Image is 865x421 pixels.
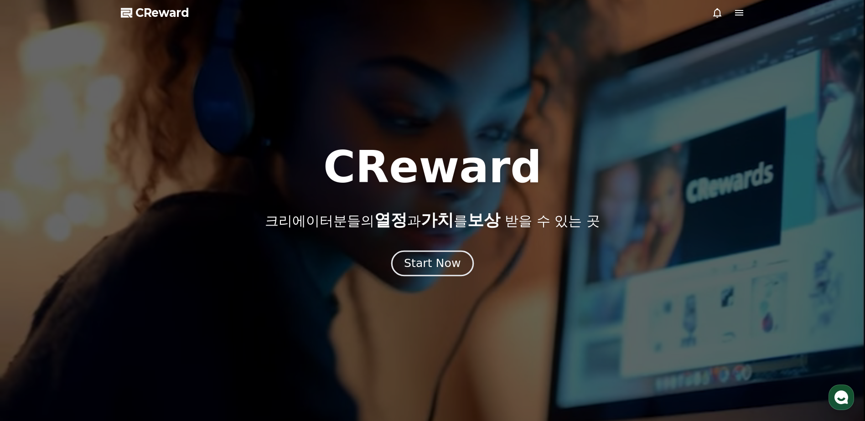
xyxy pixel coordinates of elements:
[391,251,474,277] button: Start Now
[323,145,542,189] h1: CReward
[393,260,472,269] a: Start Now
[467,210,500,229] span: 보상
[421,210,454,229] span: 가치
[118,289,175,312] a: 설정
[83,303,94,310] span: 대화
[404,256,461,271] div: Start Now
[135,5,189,20] span: CReward
[60,289,118,312] a: 대화
[3,289,60,312] a: 홈
[141,303,152,310] span: 설정
[374,210,407,229] span: 열정
[265,211,600,229] p: 크리에이터분들의 과 를 받을 수 있는 곳
[121,5,189,20] a: CReward
[29,303,34,310] span: 홈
